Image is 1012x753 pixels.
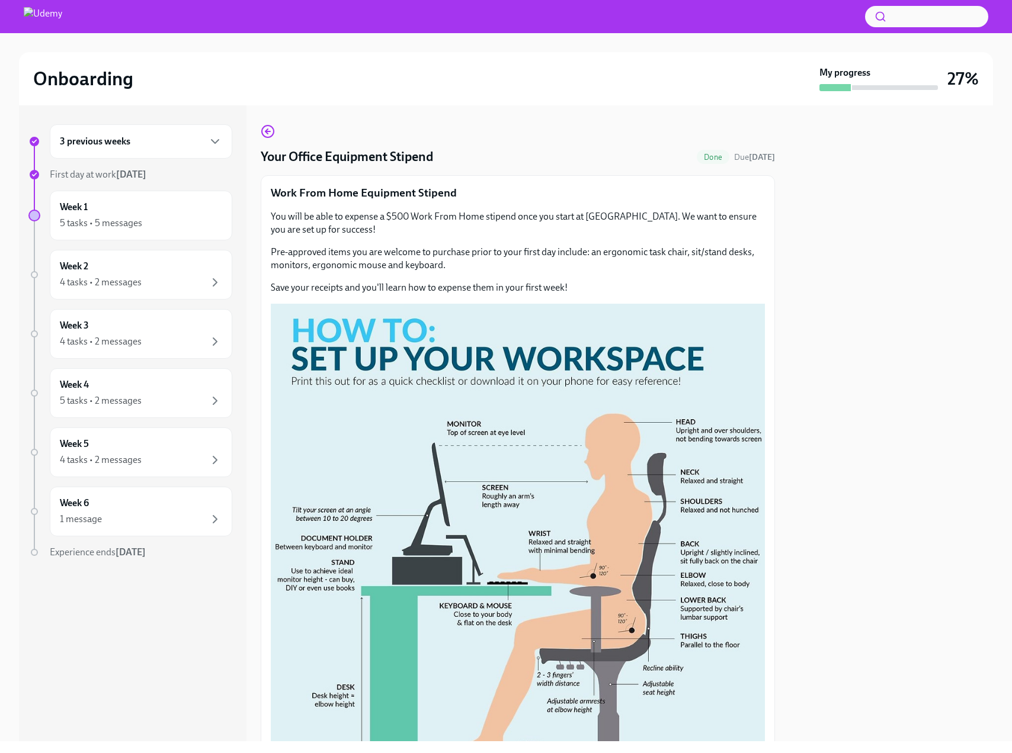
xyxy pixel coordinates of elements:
a: Week 61 message [28,487,232,536]
div: 3 previous weeks [50,124,232,159]
strong: My progress [819,66,870,79]
p: Save your receipts and you'll learn how to expense them in your first week! [271,281,765,294]
div: 5 tasks • 5 messages [60,217,142,230]
a: Week 34 tasks • 2 messages [28,309,232,359]
a: Week 24 tasks • 2 messages [28,250,232,300]
h2: Onboarding [33,67,133,91]
span: First day at work [50,169,146,180]
strong: [DATE] [116,169,146,180]
a: Week 54 tasks • 2 messages [28,427,232,477]
div: 4 tasks • 2 messages [60,276,142,289]
h6: Week 6 [60,497,89,510]
h4: Your Office Equipment Stipend [261,148,433,166]
span: Done [697,153,729,162]
span: August 25th, 2025 11:00 [734,152,775,163]
h6: Week 5 [60,437,89,450]
h6: Week 4 [60,378,89,391]
span: Due [734,152,775,162]
a: Week 45 tasks • 2 messages [28,368,232,418]
div: 4 tasks • 2 messages [60,335,142,348]
h6: 3 previous weeks [60,135,130,148]
img: Udemy [24,7,62,26]
h6: Week 2 [60,260,88,273]
a: First day at work[DATE] [28,168,232,181]
h3: 27% [947,68,979,89]
p: You will be able to expense a $500 Work From Home stipend once you start at [GEOGRAPHIC_DATA]. We... [271,210,765,236]
p: Work From Home Equipment Stipend [271,185,765,201]
a: Week 15 tasks • 5 messages [28,191,232,240]
div: 4 tasks • 2 messages [60,453,142,466]
strong: [DATE] [116,546,146,558]
h6: Week 1 [60,201,88,214]
div: 5 tasks • 2 messages [60,394,142,407]
div: 1 message [60,513,102,526]
span: Experience ends [50,546,146,558]
strong: [DATE] [749,152,775,162]
p: Pre-approved items you are welcome to purchase prior to your first day include: an ergonomic task... [271,246,765,272]
h6: Week 3 [60,319,89,332]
